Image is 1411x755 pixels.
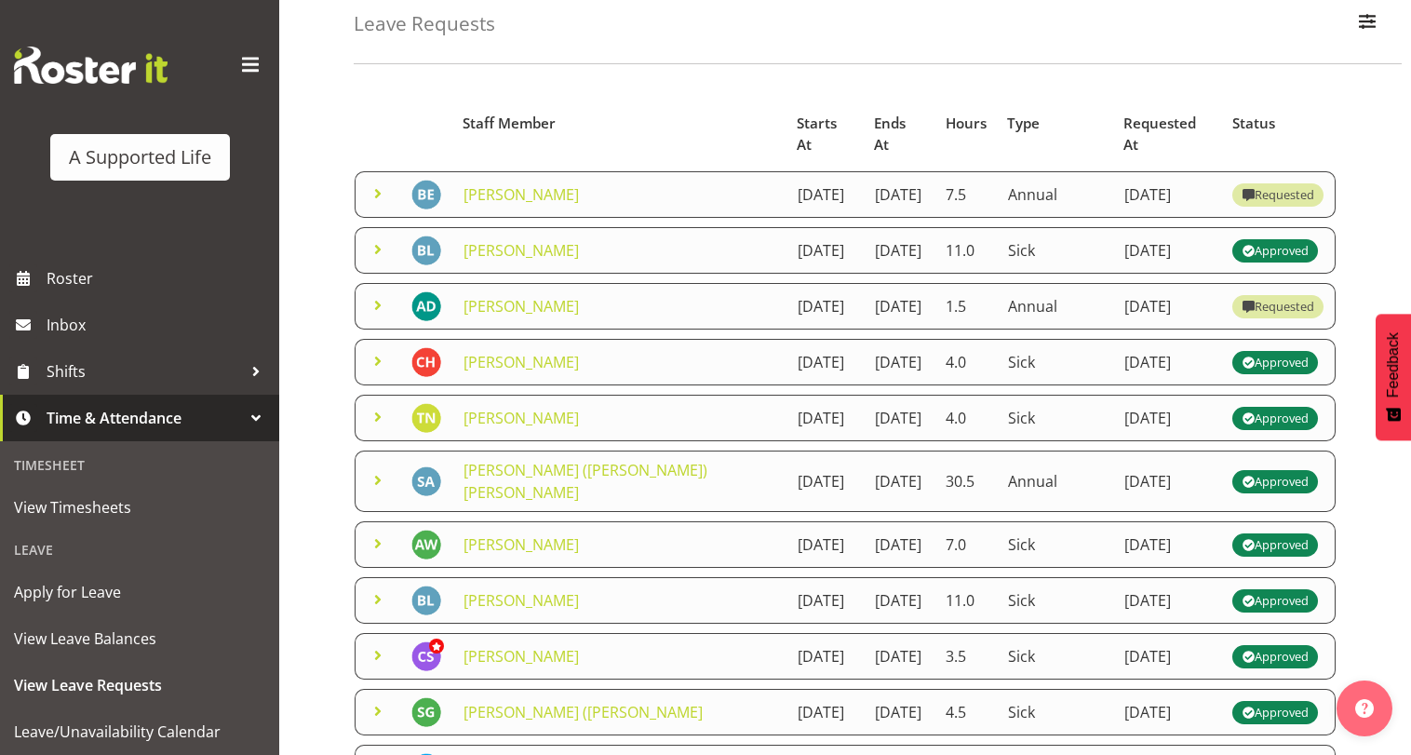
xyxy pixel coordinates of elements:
span: Feedback [1385,332,1402,398]
td: Sick [997,521,1113,568]
td: [DATE] [786,451,864,512]
span: Leave/Unavailability Calendar [14,718,265,746]
button: Feedback - Show survey [1376,314,1411,440]
span: View Leave Balances [14,625,265,653]
div: Approved [1242,533,1309,556]
img: Rosterit website logo [14,47,168,84]
td: [DATE] [1113,521,1221,568]
img: abbie-davies10791.jpg [411,291,441,321]
td: Annual [997,171,1113,218]
td: [DATE] [1113,395,1221,441]
span: Apply for Leave [14,578,265,606]
td: 11.0 [934,227,997,274]
td: [DATE] [786,395,864,441]
span: Time & Attendance [47,404,242,432]
h4: Leave Requests [354,13,495,34]
td: [DATE] [786,521,864,568]
div: Leave [5,531,275,569]
div: Approved [1242,239,1309,262]
img: beth-england5870.jpg [411,180,441,209]
a: Leave/Unavailability Calendar [5,708,275,755]
span: Requested At [1123,113,1211,155]
img: chloe-spackman5858.jpg [411,641,441,671]
div: Approved [1242,351,1309,373]
div: Approved [1242,645,1309,667]
td: [DATE] [864,577,934,624]
div: Approved [1242,470,1309,492]
td: [DATE] [864,171,934,218]
img: help-xxl-2.png [1355,699,1374,718]
a: [PERSON_NAME] [464,408,579,428]
td: [DATE] [1113,577,1221,624]
span: Inbox [47,311,270,339]
td: 7.0 [934,521,997,568]
span: Type [1007,113,1040,134]
a: [PERSON_NAME] [464,590,579,611]
span: Starts At [797,113,853,155]
img: bronwyn-lucas5845.jpg [411,586,441,615]
td: [DATE] [786,283,864,330]
td: [DATE] [786,577,864,624]
span: View Leave Requests [14,671,265,699]
td: [DATE] [864,633,934,680]
img: steve-aitken5816.jpg [411,466,441,496]
td: [DATE] [1113,689,1221,735]
td: [DATE] [786,227,864,274]
a: [PERSON_NAME] [464,534,579,555]
div: Approved [1242,701,1309,723]
td: 30.5 [934,451,997,512]
span: Shifts [47,357,242,385]
td: Annual [997,283,1113,330]
a: [PERSON_NAME] ([PERSON_NAME] [464,702,703,722]
a: View Timesheets [5,484,275,531]
td: [DATE] [786,689,864,735]
td: [DATE] [1113,451,1221,512]
td: [DATE] [864,283,934,330]
td: Annual [997,451,1113,512]
td: Sick [997,633,1113,680]
a: [PERSON_NAME] [464,352,579,372]
div: Approved [1242,407,1309,429]
a: View Leave Requests [5,662,275,708]
span: Ends At [874,113,923,155]
a: [PERSON_NAME] [464,240,579,261]
span: Hours [946,113,987,134]
td: [DATE] [1113,171,1221,218]
td: [DATE] [786,171,864,218]
div: Approved [1242,589,1309,612]
img: bronwyn-lucas5845.jpg [411,236,441,265]
td: [DATE] [864,227,934,274]
td: Sick [997,577,1113,624]
td: [DATE] [864,339,934,385]
img: tupou-neiufi11486.jpg [411,403,441,433]
td: 4.0 [934,395,997,441]
a: [PERSON_NAME] [464,296,579,317]
button: Filter Employees [1348,4,1387,45]
img: alysha-watene10441.jpg [411,530,441,560]
td: [DATE] [864,451,934,512]
td: Sick [997,689,1113,735]
td: [DATE] [864,521,934,568]
div: Requested [1242,183,1314,206]
td: Sick [997,395,1113,441]
div: Timesheet [5,446,275,484]
img: chloe-harris11174.jpg [411,347,441,377]
td: 4.5 [934,689,997,735]
td: Sick [997,339,1113,385]
img: steph-girsberger8403.jpg [411,697,441,727]
td: [DATE] [1113,283,1221,330]
td: 4.0 [934,339,997,385]
td: [DATE] [786,633,864,680]
td: [DATE] [1113,633,1221,680]
a: [PERSON_NAME] ([PERSON_NAME]) [PERSON_NAME] [464,460,707,503]
div: A Supported Life [69,143,211,171]
td: Sick [997,227,1113,274]
td: [DATE] [864,689,934,735]
span: Status [1232,113,1275,134]
td: [DATE] [1113,227,1221,274]
span: Staff Member [463,113,556,134]
td: 7.5 [934,171,997,218]
a: [PERSON_NAME] [464,646,579,667]
td: 11.0 [934,577,997,624]
a: Apply for Leave [5,569,275,615]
